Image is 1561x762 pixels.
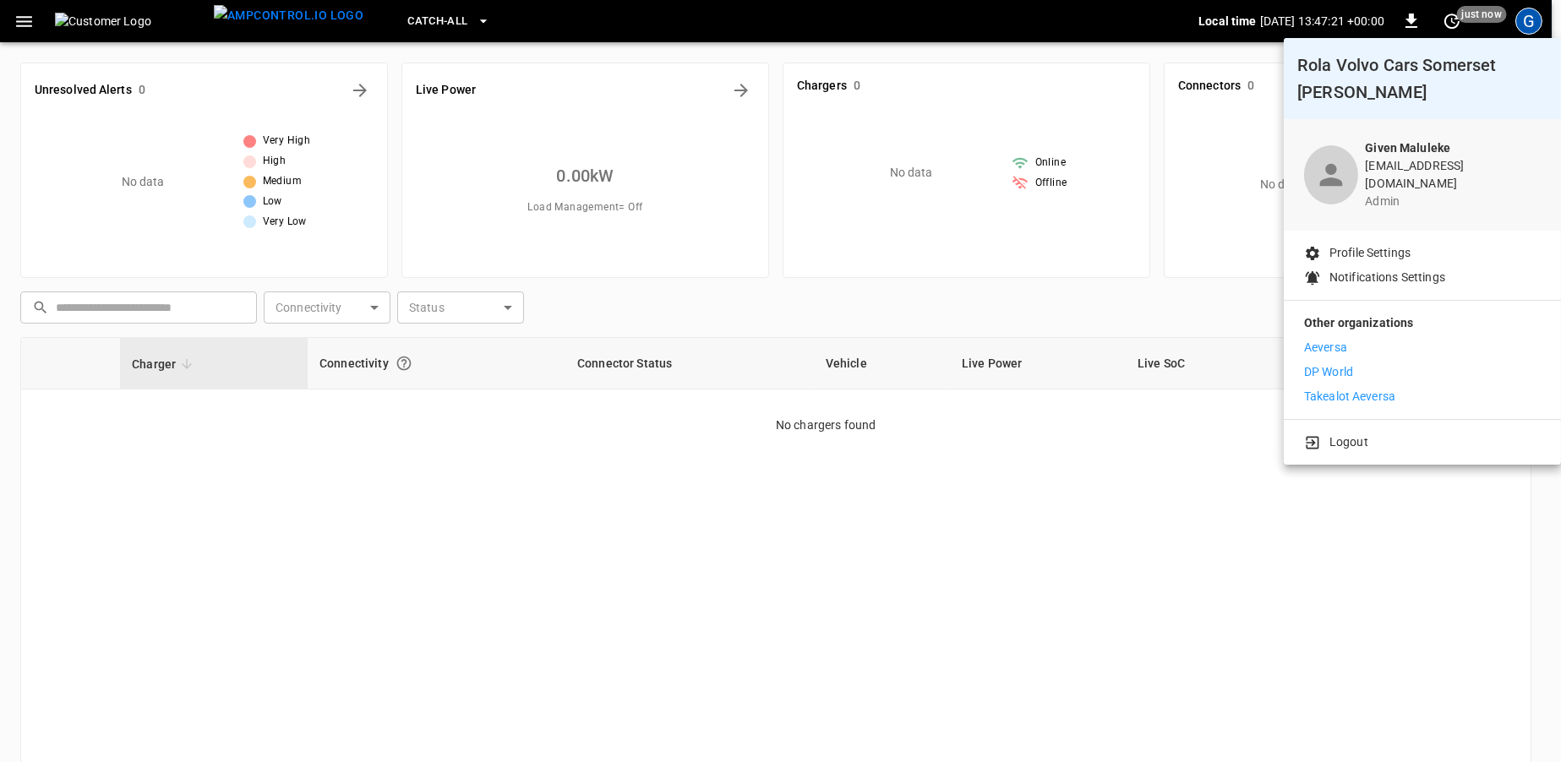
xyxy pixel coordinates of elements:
div: profile-icon [1304,145,1358,204]
p: Other organizations [1304,314,1541,339]
h6: Rola Volvo Cars Somerset [PERSON_NAME] [1297,52,1547,106]
p: Logout [1329,433,1368,451]
b: Given Maluleke [1365,141,1450,155]
p: Notifications Settings [1329,269,1445,286]
p: Aeversa [1304,339,1347,357]
p: Takealot Aeversa [1304,388,1395,405]
p: [EMAIL_ADDRESS][DOMAIN_NAME] [1365,157,1541,193]
p: admin [1365,193,1541,210]
p: Profile Settings [1329,244,1411,262]
p: DP World [1304,363,1353,381]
